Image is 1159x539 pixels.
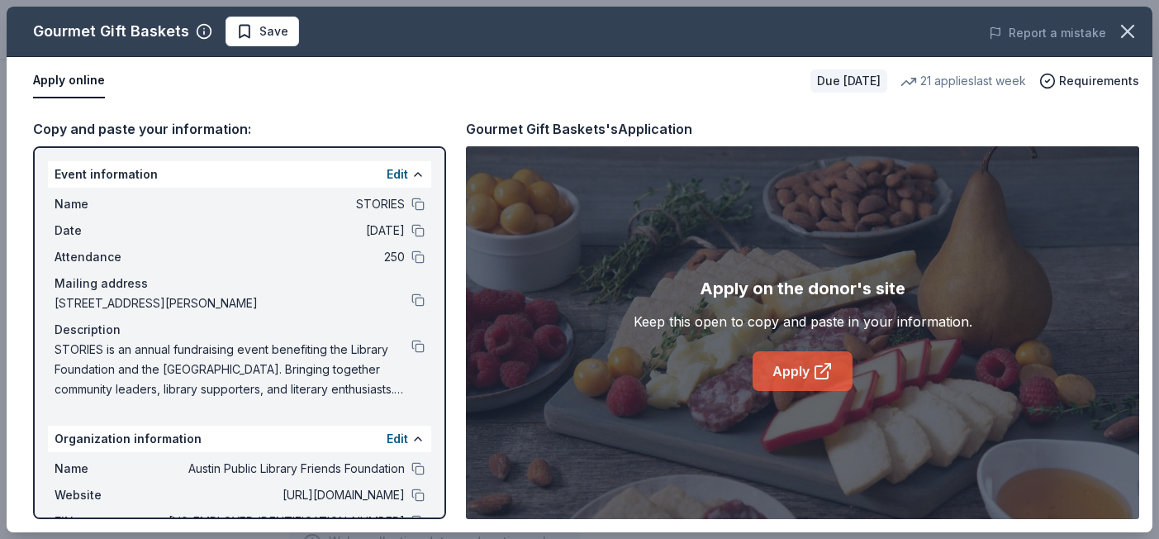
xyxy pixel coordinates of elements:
div: Organization information [48,426,431,452]
span: STORIES is an annual fundraising event benefiting the Library Foundation and the [GEOGRAPHIC_DATA... [55,340,411,399]
span: [STREET_ADDRESS][PERSON_NAME] [55,293,411,313]
span: Date [55,221,165,241]
span: Website [55,485,165,505]
span: Austin Public Library Friends Foundation [165,459,405,479]
span: Save [259,21,288,41]
span: STORIES [165,194,405,214]
span: [URL][DOMAIN_NAME] [165,485,405,505]
div: Event information [48,161,431,188]
span: [DATE] [165,221,405,241]
div: Description [55,320,425,340]
div: Gourmet Gift Baskets [33,18,189,45]
button: Requirements [1039,71,1139,91]
button: Report a mistake [989,23,1106,43]
span: Requirements [1059,71,1139,91]
div: 21 applies last week [900,71,1026,91]
button: Edit [387,165,408,184]
span: Attendance [55,247,165,267]
div: Apply on the donor's site [700,275,905,302]
button: Save [226,17,299,46]
span: Name [55,459,165,479]
a: Apply [753,351,853,391]
button: Edit [387,429,408,449]
span: [US_EMPLOYER_IDENTIFICATION_NUMBER] [165,512,405,532]
span: EIN [55,512,165,532]
div: Mailing address [55,274,425,293]
div: Copy and paste your information: [33,118,446,140]
div: Due [DATE] [810,69,887,93]
button: Apply online [33,64,105,98]
div: Gourmet Gift Baskets's Application [466,118,692,140]
span: Name [55,194,165,214]
div: Keep this open to copy and paste in your information. [634,312,972,332]
span: 250 [165,247,405,267]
